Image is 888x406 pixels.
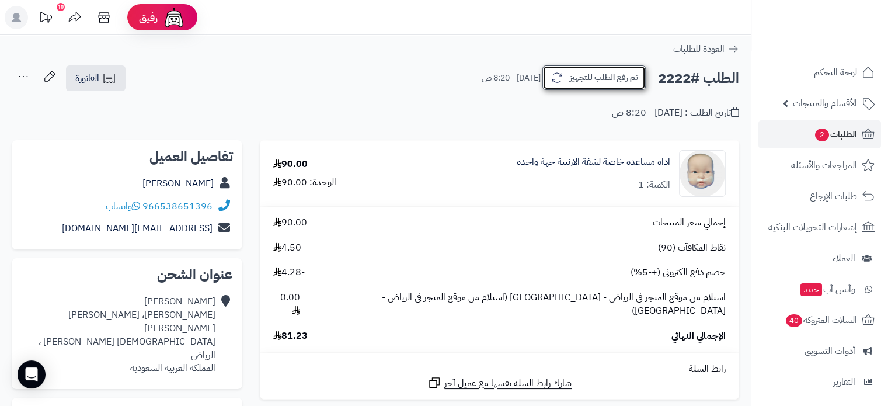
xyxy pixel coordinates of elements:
a: العملاء [758,244,881,272]
a: لوحة التحكم [758,58,881,86]
span: استلام من موقع المتجر في الرياض - [GEOGRAPHIC_DATA] (استلام من موقع المتجر في الرياض - [GEOGRAPHI... [312,291,726,318]
span: 90.00 [273,216,307,230]
small: [DATE] - 8:20 ص [482,72,541,84]
a: [PERSON_NAME] [142,176,214,190]
span: العودة للطلبات [673,42,725,56]
a: شارك رابط السلة نفسها مع عميل آخر [427,376,572,390]
span: الفاتورة [75,71,99,85]
a: السلات المتروكة40 [758,306,881,334]
span: وآتس آب [799,281,855,297]
button: تم رفع الطلب للتجهيز [542,65,646,90]
div: Open Intercom Messenger [18,360,46,388]
a: وآتس آبجديد [758,275,881,303]
span: طلبات الإرجاع [810,188,857,204]
img: Dynacleft%204-90x90.png [680,150,725,197]
img: logo-2.png [809,27,877,52]
span: الطلبات [814,126,857,143]
h2: عنوان الشحن [21,268,233,282]
a: اداة مساعدة خاصة لشفة الارنبية جهة واحدة [517,155,670,169]
span: لوحة التحكم [814,64,857,81]
span: رفيق [139,11,158,25]
h2: تفاصيل العميل [21,150,233,164]
a: تحديثات المنصة [31,6,60,32]
span: الأقسام والمنتجات [793,95,857,112]
h2: الطلب #2222 [658,67,739,91]
span: إجمالي سعر المنتجات [653,216,726,230]
span: شارك رابط السلة نفسها مع عميل آخر [444,377,572,390]
span: الإجمالي النهائي [671,329,726,343]
a: الطلبات2 [758,120,881,148]
a: إشعارات التحويلات البنكية [758,213,881,241]
span: إشعارات التحويلات البنكية [768,219,857,235]
div: الكمية: 1 [638,178,670,192]
span: 0.00 [273,291,300,318]
div: رابط السلة [264,362,734,376]
a: واتساب [106,199,140,213]
span: السلات المتروكة [785,312,857,328]
span: نقاط المكافآت (90) [658,241,726,255]
a: [EMAIL_ADDRESS][DOMAIN_NAME] [62,221,213,235]
a: طلبات الإرجاع [758,182,881,210]
span: التقارير [833,374,855,390]
img: ai-face.png [162,6,186,29]
span: -4.50 [273,241,305,255]
div: تاريخ الطلب : [DATE] - 8:20 ص [612,106,739,120]
a: أدوات التسويق [758,337,881,365]
span: 81.23 [273,329,308,343]
span: المراجعات والأسئلة [791,157,857,173]
a: العودة للطلبات [673,42,739,56]
div: الوحدة: 90.00 [273,176,336,189]
a: المراجعات والأسئلة [758,151,881,179]
span: العملاء [833,250,855,266]
span: -4.28 [273,266,305,279]
div: [PERSON_NAME] [PERSON_NAME]، [PERSON_NAME] [PERSON_NAME] [DEMOGRAPHIC_DATA] [PERSON_NAME] ، الريا... [21,295,215,375]
div: 90.00 [273,158,308,171]
a: الفاتورة [66,65,126,91]
span: 40 [786,314,803,327]
span: 2 [815,129,829,141]
div: 10 [57,3,65,11]
a: التقارير [758,368,881,396]
a: 966538651396 [142,199,213,213]
span: جديد [800,283,822,296]
span: أدوات التسويق [805,343,855,359]
span: خصم دفع الكتروني (+-5%) [631,266,726,279]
